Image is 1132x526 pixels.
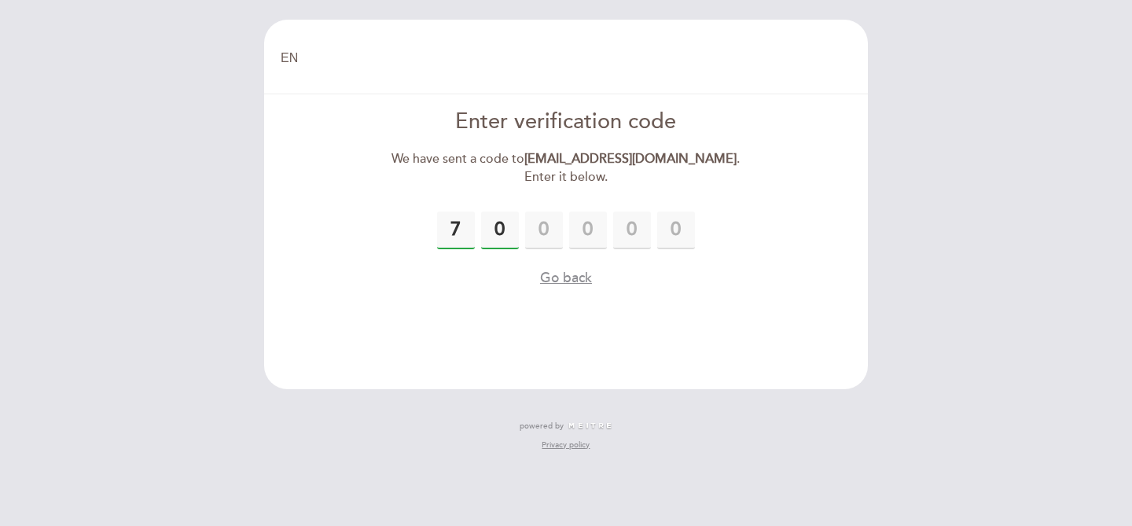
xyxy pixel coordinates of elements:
input: 0 [481,212,519,249]
input: 0 [613,212,651,249]
img: MEITRE [568,422,612,430]
input: 0 [525,212,563,249]
input: 0 [437,212,475,249]
a: Privacy policy [542,440,590,451]
span: powered by [520,421,564,432]
div: We have sent a code to . Enter it below. [386,150,747,186]
a: powered by [520,421,612,432]
button: Go back [540,268,592,288]
strong: [EMAIL_ADDRESS][DOMAIN_NAME] [524,151,737,167]
div: Enter verification code [386,107,747,138]
input: 0 [657,212,695,249]
input: 0 [569,212,607,249]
